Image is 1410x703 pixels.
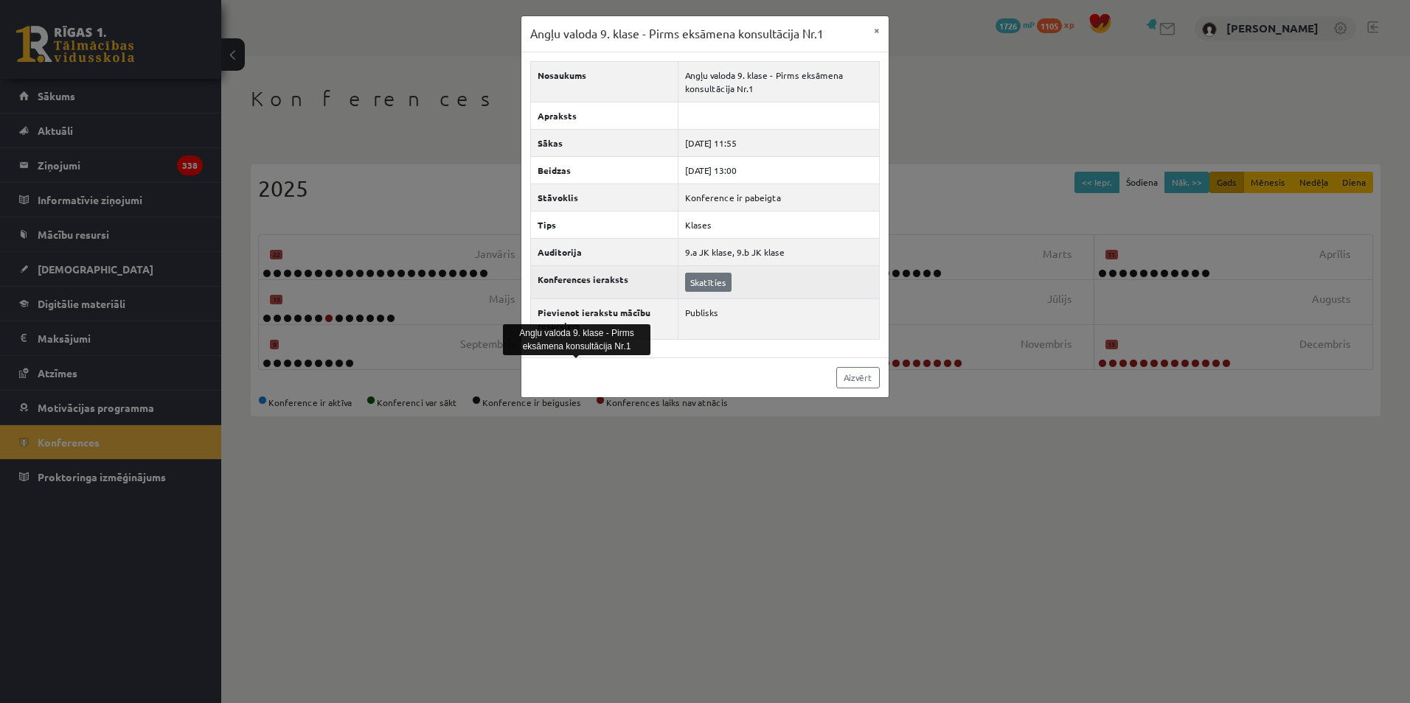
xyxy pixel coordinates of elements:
[531,265,678,298] th: Konferences ieraksts
[531,211,678,238] th: Tips
[503,324,650,355] div: Angļu valoda 9. klase - Pirms eksāmena konsultācija Nr.1
[531,102,678,129] th: Apraksts
[678,156,879,183] td: [DATE] 13:00
[865,16,889,44] button: ×
[678,238,879,265] td: 9.a JK klase, 9.b JK klase
[678,298,879,339] td: Publisks
[531,129,678,156] th: Sākas
[531,156,678,183] th: Beidzas
[685,273,732,292] a: Skatīties
[531,61,678,102] th: Nosaukums
[678,183,879,211] td: Konference ir pabeigta
[530,25,824,43] h3: Angļu valoda 9. klase - Pirms eksāmena konsultācija Nr.1
[678,61,879,102] td: Angļu valoda 9. klase - Pirms eksāmena konsultācija Nr.1
[531,183,678,211] th: Stāvoklis
[531,298,678,339] th: Pievienot ierakstu mācību resursiem
[678,129,879,156] td: [DATE] 11:55
[678,211,879,238] td: Klases
[836,367,880,388] a: Aizvērt
[531,238,678,265] th: Auditorija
